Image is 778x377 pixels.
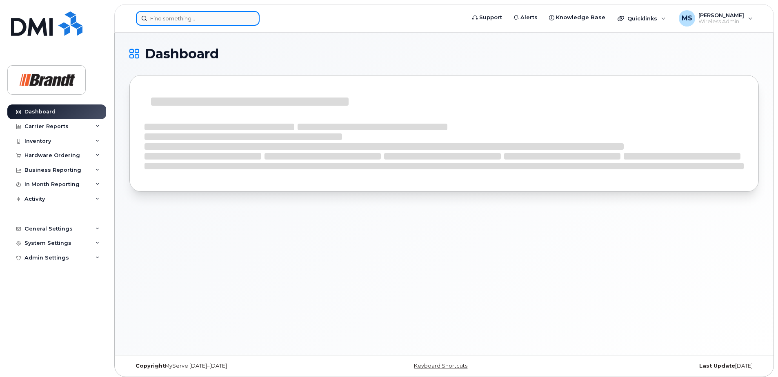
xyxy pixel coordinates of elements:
[145,48,219,60] span: Dashboard
[549,363,759,369] div: [DATE]
[129,363,339,369] div: MyServe [DATE]–[DATE]
[699,363,735,369] strong: Last Update
[414,363,467,369] a: Keyboard Shortcuts
[136,363,165,369] strong: Copyright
